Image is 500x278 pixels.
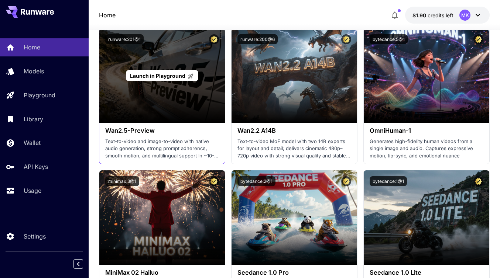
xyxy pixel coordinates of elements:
[99,11,116,20] nav: breadcrumb
[209,34,219,44] button: Certified Model – Vetted for best performance and includes a commercial license.
[473,176,483,186] button: Certified Model – Vetted for best performance and includes a commercial license.
[99,11,116,20] a: Home
[105,269,219,276] h3: MiniMax 02 Hailuo
[130,73,185,79] span: Launch in Playground
[341,176,351,186] button: Certified Model – Vetted for best performance and includes a commercial license.
[237,34,278,44] button: runware:200@6
[79,257,89,271] div: Collapse sidebar
[370,127,483,134] h3: OmniHuman‑1
[364,170,489,265] img: alt
[370,34,408,44] button: bytedance:5@1
[105,34,144,44] button: runware:201@1
[473,34,483,44] button: Certified Model – Vetted for best performance and includes a commercial license.
[341,34,351,44] button: Certified Model – Vetted for best performance and includes a commercial license.
[237,138,351,160] p: Text-to-video MoE model with two 14B experts for layout and detail; delivers cinematic 480p–720p ...
[24,138,41,147] p: Wallet
[24,162,48,171] p: API Keys
[209,176,219,186] button: Certified Model – Vetted for best performance and includes a commercial license.
[370,138,483,160] p: Generates high-fidelity human videos from a single image and audio. Captures expressive motion, l...
[237,176,275,186] button: bytedance:2@1
[459,10,470,21] div: MK
[405,7,490,24] button: $1.90067MK
[364,28,489,123] img: alt
[232,28,357,123] img: alt
[99,170,225,265] img: alt
[237,127,351,134] h3: Wan2.2 A14B
[24,186,41,195] p: Usage
[105,138,219,160] p: Text-to-video and image-to-video with native audio generation, strong prompt adherence, smooth mo...
[73,259,83,269] button: Collapse sidebar
[237,269,351,276] h3: Seedance 1.0 Pro
[126,70,198,81] a: Launch in Playground
[105,127,219,134] h3: Wan2.5-Preview
[24,67,44,76] p: Models
[24,91,55,100] p: Playground
[24,43,40,52] p: Home
[412,11,453,19] div: $1.90067
[428,12,453,18] span: credits left
[24,115,43,124] p: Library
[232,170,357,265] img: alt
[412,12,428,18] span: $1.90
[24,232,46,241] p: Settings
[105,176,139,186] button: minimax:3@1
[370,269,483,276] h3: Seedance 1.0 Lite
[370,176,407,186] button: bytedance:1@1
